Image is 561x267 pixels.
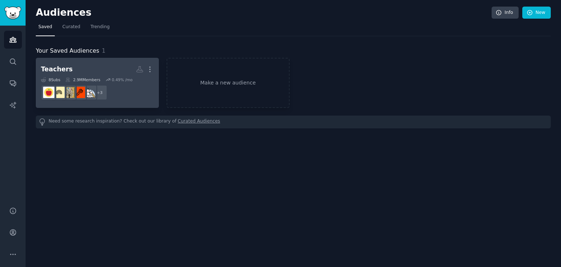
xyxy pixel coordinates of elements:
div: + 3 [92,85,107,100]
img: teachingresources [74,87,85,98]
img: teaching [64,87,75,98]
div: Teachers [41,65,73,74]
span: Your Saved Audiences [36,46,99,56]
span: 1 [102,47,106,54]
a: Curated [60,21,83,36]
a: Info [492,7,519,19]
a: New [522,7,551,19]
a: Make a new audience [167,58,290,108]
a: Curated Audiences [178,118,220,126]
img: Teachers [43,87,54,98]
img: GummySearch logo [4,7,21,19]
a: Saved [36,21,55,36]
img: AustralianTeachers [53,87,65,98]
a: Teachers8Subs2.9MMembers0.49% /mo+3homeschoolteachingresourcesteachingAustralianTeachersTeachers [36,58,159,108]
a: Trending [88,21,112,36]
div: 8 Sub s [41,77,60,82]
img: homeschool [84,87,95,98]
span: Trending [91,24,110,30]
h2: Audiences [36,7,492,19]
div: 0.49 % /mo [112,77,133,82]
div: Need some research inspiration? Check out our library of [36,116,551,128]
span: Saved [38,24,52,30]
span: Curated [62,24,80,30]
div: 2.9M Members [65,77,100,82]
